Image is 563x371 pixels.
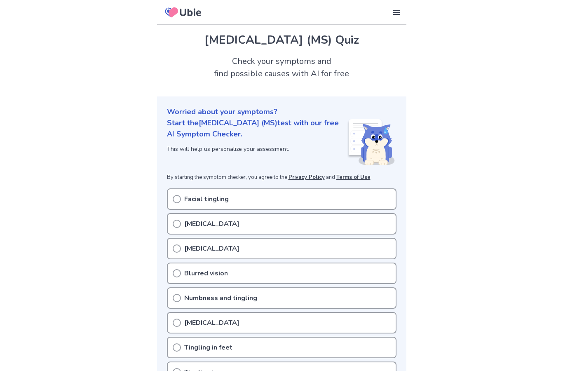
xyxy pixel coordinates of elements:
[167,117,347,140] p: Start the [MEDICAL_DATA] (MS) test with our free AI Symptom Checker.
[184,219,239,229] p: [MEDICAL_DATA]
[167,174,396,182] p: By starting the symptom checker, you agree to the and
[184,194,229,204] p: Facial tingling
[167,106,396,117] p: Worried about your symptoms?
[184,268,228,278] p: Blurred vision
[289,174,325,181] a: Privacy Policy
[184,318,239,328] p: [MEDICAL_DATA]
[167,31,396,49] h1: [MEDICAL_DATA] (MS) Quiz
[347,119,395,165] img: Shiba
[336,174,371,181] a: Terms of Use
[167,145,347,153] p: This will help us personalize your assessment.
[184,293,257,303] p: Numbness and tingling
[184,244,239,254] p: [MEDICAL_DATA]
[157,55,406,80] h2: Check your symptoms and find possible causes with AI for free
[184,343,232,352] p: Tingling in feet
